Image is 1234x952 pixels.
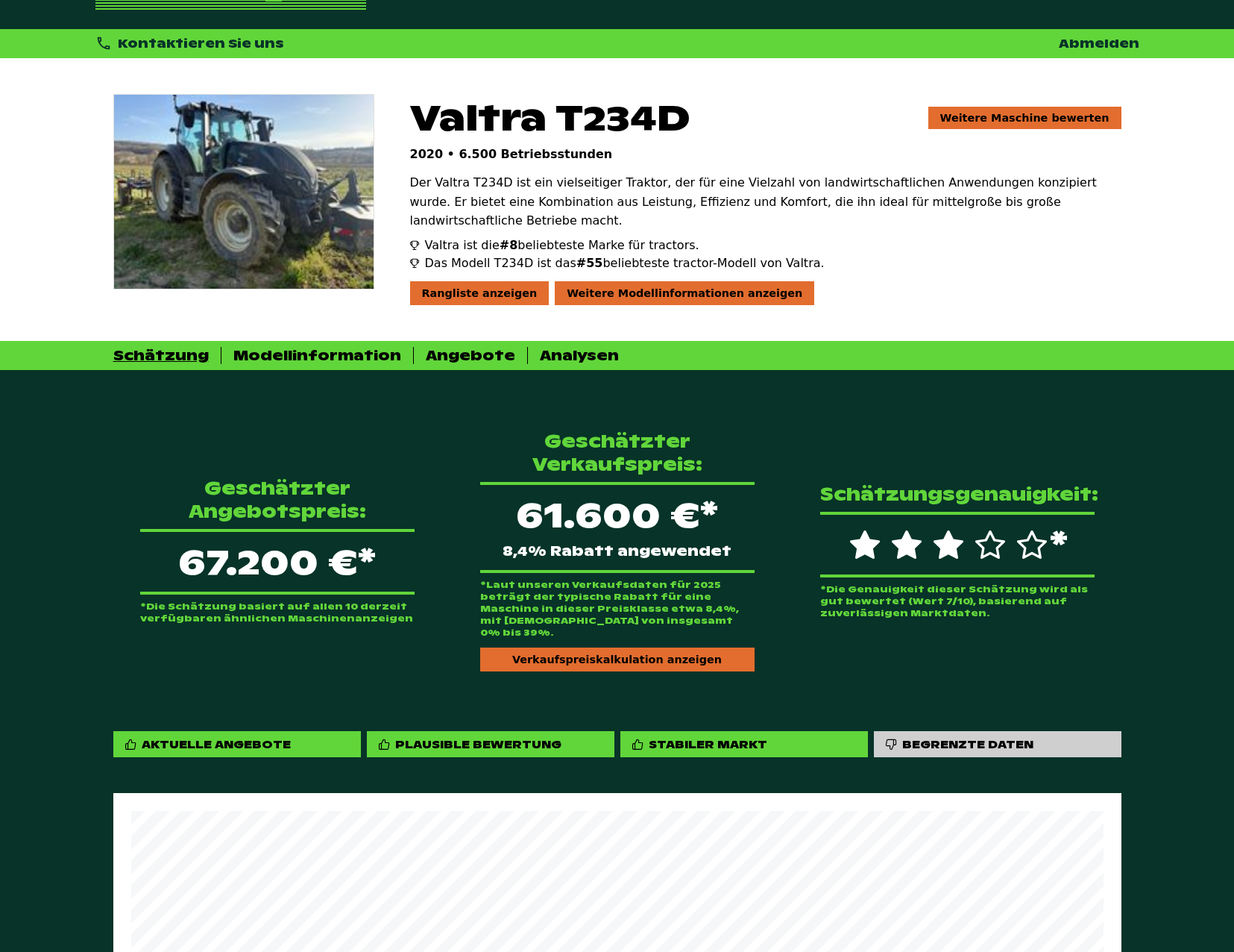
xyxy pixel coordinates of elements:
p: 2020 • 6.500 Betriebsstunden [410,147,1121,161]
div: Aktuelle Angebote [113,731,361,757]
span: Kontaktieren Sie uns [118,36,284,51]
img: Valtra T234D [114,95,374,289]
span: Das Modell T234D ist das beliebteste tractor-Modell von Valtra. [425,254,825,272]
p: Geschätzter Verkaufspreis: [480,430,755,476]
div: Angebote [426,347,515,364]
div: Modellinformation [233,347,401,364]
p: 67.200 €* [140,529,415,595]
span: #8 [500,238,518,252]
div: Plausible Bewertung [367,731,614,757]
p: Der Valtra T234D ist ein vielseitiger Traktor, der für eine Vielzahl von landwirtschaftlichen Anw... [410,173,1121,231]
p: Geschätzter Angebotspreis: [140,477,415,523]
p: *Laut unseren Verkaufsdaten für 2025 beträgt der typische Rabatt für eine Maschine in dieser Prei... [480,579,755,639]
div: Plausible Bewertung [395,737,561,751]
a: Weitere Maschine bewerten [928,107,1121,129]
div: 61.600 €* [480,482,755,573]
p: *Die Genauigkeit dieser Schätzung wird als gut bewertet (Wert 7/10), basierend auf zuverlässigen ... [820,583,1095,619]
div: Stabiler Markt [649,737,767,751]
div: Stabiler Markt [620,731,868,757]
p: Schätzungsgenauigkeit: [820,483,1095,506]
div: Verkaufspreiskalkulation anzeigen [480,648,755,671]
span: 8,4% Rabatt angewendet [503,545,731,558]
div: Begrenzte Daten [874,731,1121,757]
span: Valtra T234D [410,94,690,141]
div: Kontaktieren Sie uns [95,35,285,52]
div: Rangliste anzeigen [410,281,550,305]
div: Weitere Modellinformationen anzeigen [555,281,814,305]
p: *Die Schätzung basiert auf allen 10 derzeit verfügbaren ähnlichen Maschinenanzeigen [140,601,415,624]
a: Abmelden [1059,36,1139,51]
div: Schätzung [113,347,209,364]
span: Valtra ist die beliebteste Marke für tractors. [425,237,699,254]
span: #55 [576,256,603,270]
div: Begrenzte Daten [902,737,1033,751]
div: Aktuelle Angebote [142,737,291,751]
div: Analysen [540,347,619,364]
